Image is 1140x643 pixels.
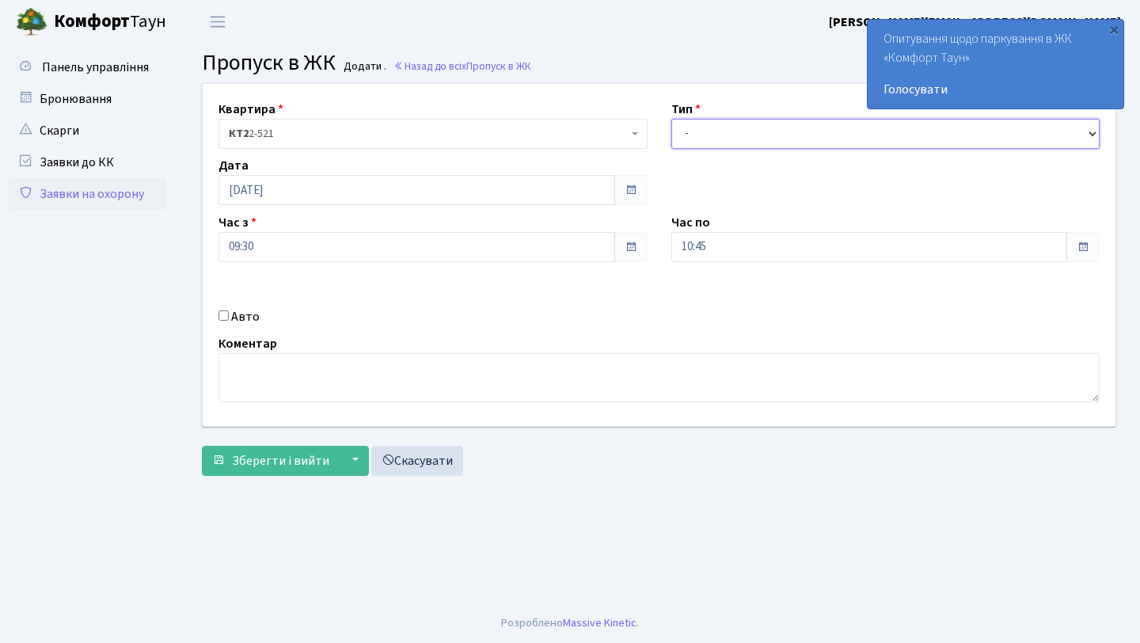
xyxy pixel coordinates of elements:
[231,307,260,326] label: Авто
[202,446,340,476] button: Зберегти і вийти
[8,146,166,178] a: Заявки до КК
[16,6,47,38] img: logo.png
[371,446,463,476] a: Скасувати
[1106,21,1122,37] div: ×
[218,156,249,175] label: Дата
[229,126,249,142] b: КТ2
[8,51,166,83] a: Панель управління
[218,100,283,119] label: Квартира
[829,13,1121,32] a: [PERSON_NAME][EMAIL_ADDRESS][DOMAIN_NAME]
[8,83,166,115] a: Бронювання
[883,80,1108,99] a: Голосувати
[868,20,1123,108] div: Опитування щодо паркування в ЖК «Комфорт Таун»
[393,59,531,74] a: Назад до всіхПропуск в ЖК
[54,9,130,34] b: Комфорт
[218,334,277,353] label: Коментар
[218,213,256,232] label: Час з
[829,13,1121,31] b: [PERSON_NAME][EMAIL_ADDRESS][DOMAIN_NAME]
[671,213,710,232] label: Час по
[563,614,636,631] a: Massive Kinetic
[202,47,336,78] span: Пропуск в ЖК
[42,59,149,76] span: Панель управління
[54,9,166,36] span: Таун
[340,60,386,74] small: Додати .
[232,452,329,470] span: Зберегти і вийти
[8,178,166,210] a: Заявки на охорону
[229,126,628,142] span: <b>КТ2</b>&nbsp;&nbsp;&nbsp;2-521
[218,119,648,149] span: <b>КТ2</b>&nbsp;&nbsp;&nbsp;2-521
[466,59,531,74] span: Пропуск в ЖК
[501,614,639,632] div: Розроблено .
[198,9,237,35] button: Переключити навігацію
[8,115,166,146] a: Скарги
[671,100,701,119] label: Тип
